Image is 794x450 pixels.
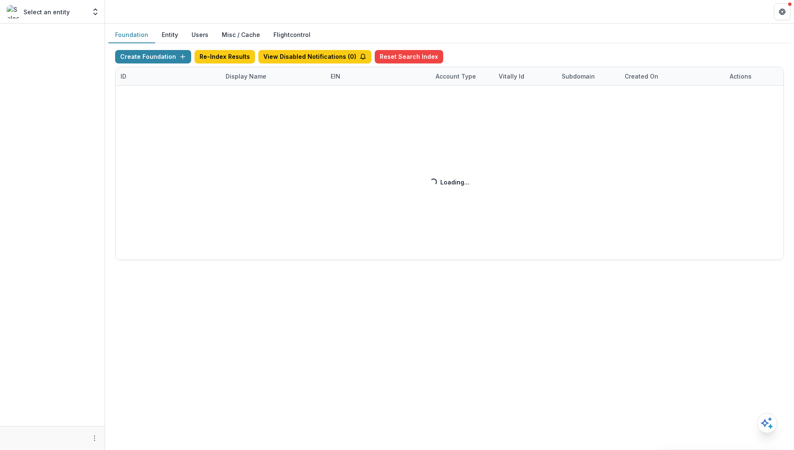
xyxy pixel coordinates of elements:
button: Foundation [108,27,155,43]
button: Users [185,27,215,43]
button: Get Help [774,3,791,20]
img: Select an entity [7,5,20,18]
button: More [89,433,100,443]
button: Misc / Cache [215,27,267,43]
p: Select an entity [24,8,70,16]
button: Entity [155,27,185,43]
a: Flightcontrol [273,30,310,39]
button: Open AI Assistant [757,413,777,433]
button: Open entity switcher [89,3,101,20]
